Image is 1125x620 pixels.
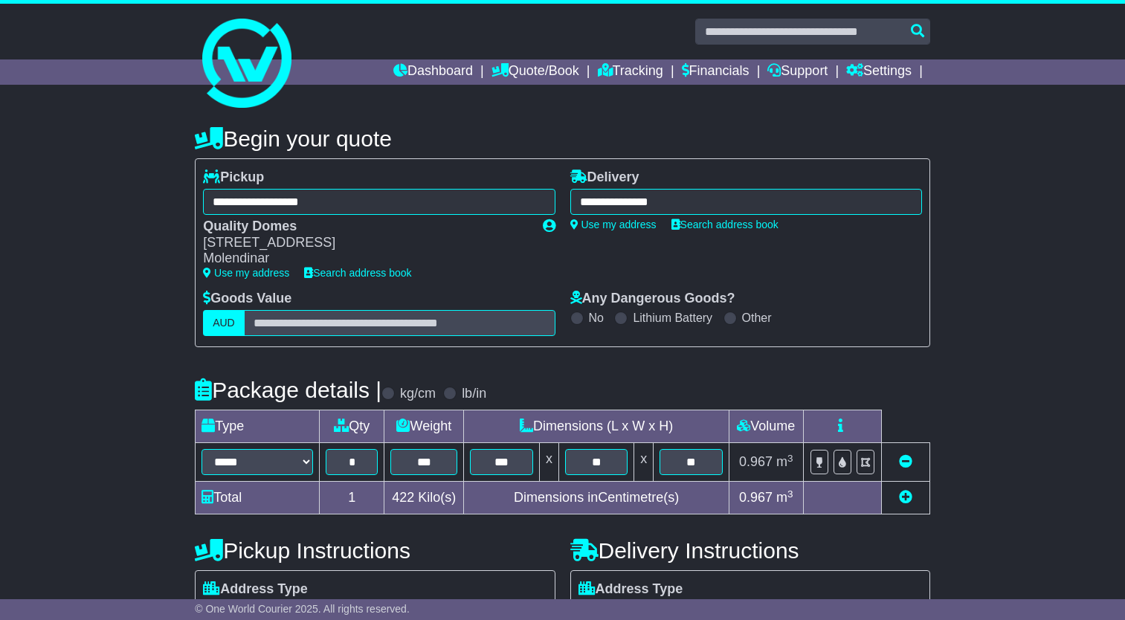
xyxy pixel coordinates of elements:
td: Type [196,410,320,443]
a: Use my address [570,219,657,230]
td: x [539,443,558,482]
a: Financials [682,59,750,85]
sup: 3 [787,488,793,500]
a: Quote/Book [491,59,579,85]
h4: Delivery Instructions [570,538,930,563]
a: Remove this item [899,454,912,469]
a: Search address book [671,219,779,230]
div: Molendinar [203,251,527,267]
td: Dimensions (L x W x H) [464,410,729,443]
label: Delivery [570,169,639,186]
label: No [589,311,604,325]
a: Dashboard [393,59,473,85]
a: Use my address [203,267,289,279]
td: Dimensions in Centimetre(s) [464,482,729,514]
label: Other [742,311,772,325]
div: [STREET_ADDRESS] [203,235,527,251]
label: kg/cm [400,386,436,402]
sup: 3 [787,453,793,464]
h4: Pickup Instructions [195,538,555,563]
span: © One World Courier 2025. All rights reserved. [195,603,410,615]
span: 0.967 [739,490,773,505]
span: m [776,490,793,505]
label: Address Type [203,581,308,598]
label: AUD [203,310,245,336]
label: Lithium Battery [633,311,712,325]
span: 0.967 [739,454,773,469]
span: m [776,454,793,469]
td: Qty [320,410,384,443]
a: Search address book [304,267,411,279]
h4: Package details | [195,378,381,402]
label: Pickup [203,169,264,186]
label: lb/in [462,386,486,402]
label: Address Type [578,581,683,598]
td: Volume [729,410,803,443]
td: 1 [320,482,384,514]
div: Quality Domes [203,219,527,235]
label: Any Dangerous Goods? [570,291,735,307]
h4: Begin your quote [195,126,930,151]
td: Total [196,482,320,514]
td: Weight [384,410,464,443]
a: Add new item [899,490,912,505]
td: Kilo(s) [384,482,464,514]
span: 422 [392,490,414,505]
td: x [634,443,654,482]
label: Goods Value [203,291,291,307]
a: Tracking [598,59,663,85]
a: Support [767,59,828,85]
a: Settings [846,59,912,85]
